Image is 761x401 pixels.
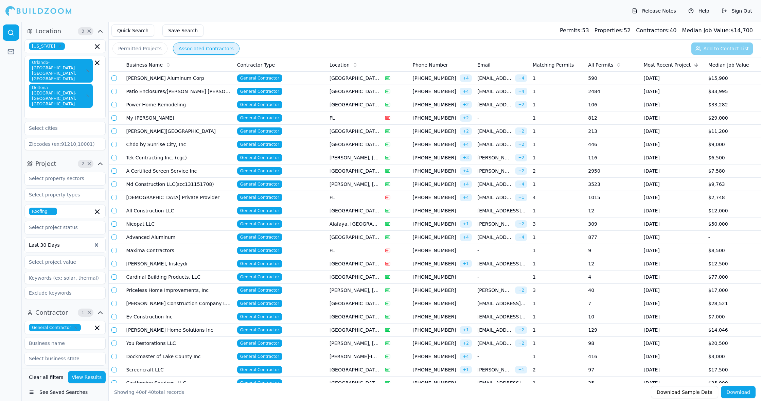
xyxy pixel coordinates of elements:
[413,181,457,188] span: [PHONE_NUMBER]
[327,244,382,257] td: FL
[533,62,574,68] span: Matching Permits
[413,327,457,333] span: [PHONE_NUMBER]
[87,162,92,165] span: Clear Project filters
[124,178,234,191] td: Md Construction LLC(scc131151708)
[641,217,705,231] td: [DATE]
[530,164,585,178] td: 2
[585,151,641,164] td: 116
[327,271,382,284] td: [GEOGRAPHIC_DATA], [GEOGRAPHIC_DATA]
[124,297,234,310] td: [PERSON_NAME] Construction Company LLC
[237,273,282,281] span: General Contractor
[706,85,761,98] td: $33,995
[585,310,641,324] td: 10
[641,98,705,111] td: [DATE]
[27,371,65,383] button: Clear all filters
[718,5,756,16] button: Sign Out
[124,231,234,244] td: Advanced Aluminum
[585,271,641,284] td: 4
[413,366,457,373] span: [PHONE_NUMBER]
[706,271,761,284] td: $77,000
[706,98,761,111] td: $33,282
[641,310,705,324] td: [DATE]
[237,260,282,267] span: General Contractor
[79,309,86,316] span: 1
[641,257,705,271] td: [DATE]
[327,310,382,324] td: [GEOGRAPHIC_DATA], [GEOGRAPHIC_DATA]
[237,353,282,360] span: General Contractor
[25,122,97,134] input: Select cities
[413,141,457,148] span: [PHONE_NUMBER]
[706,231,761,244] td: -
[585,98,641,111] td: 106
[530,151,585,164] td: 1
[79,160,86,167] span: 2
[641,337,705,350] td: [DATE]
[124,350,234,363] td: Dockmaster of Lake County Inc
[708,62,749,68] span: Median Job Value
[124,98,234,111] td: Power Home Remodeling
[560,27,582,34] span: Permits:
[327,164,382,178] td: [GEOGRAPHIC_DATA], [GEOGRAPHIC_DATA]
[29,42,65,50] span: [US_STATE]
[585,178,641,191] td: 3523
[641,297,705,310] td: [DATE]
[124,271,234,284] td: Cardinal Building Products, LLC
[585,363,641,377] td: 97
[530,310,585,324] td: 1
[585,231,641,244] td: 877
[641,111,705,125] td: [DATE]
[706,244,761,257] td: $8,500
[585,125,641,138] td: 213
[25,189,97,201] input: Select property types
[477,313,527,320] span: [EMAIL_ADDRESS][DOMAIN_NAME]
[477,101,512,108] span: [EMAIL_ADDRESS][DOMAIN_NAME]
[477,154,512,161] span: [PERSON_NAME][EMAIL_ADDRESS][DOMAIN_NAME]
[124,217,234,231] td: Nicopat LLC
[327,217,382,231] td: Alafaya, [GEOGRAPHIC_DATA]
[477,300,527,307] span: [EMAIL_ADDRESS][DOMAIN_NAME]
[515,101,527,108] span: + 2
[124,324,234,337] td: [PERSON_NAME] Home Solutions Inc
[460,194,472,201] span: + 4
[651,386,718,398] button: Download Sample Data
[585,284,641,297] td: 40
[124,151,234,164] td: Tek Contracting Inc. (cgc)
[585,324,641,337] td: 129
[24,272,106,284] input: Keywords (ex: solar, thermal)
[530,204,585,217] td: 1
[475,111,530,125] td: -
[595,27,624,34] span: Properties:
[237,154,282,161] span: General Contractor
[327,363,382,377] td: [GEOGRAPHIC_DATA], [GEOGRAPHIC_DATA]
[477,221,512,227] span: [PERSON_NAME][EMAIL_ADDRESS][DOMAIN_NAME]
[327,337,382,350] td: [PERSON_NAME], [GEOGRAPHIC_DATA]
[24,337,106,349] input: Business name
[530,257,585,271] td: 1
[585,204,641,217] td: 12
[515,167,527,175] span: + 2
[515,366,527,373] span: + 1
[460,127,472,135] span: + 2
[641,72,705,85] td: [DATE]
[413,128,457,135] span: [PHONE_NUMBER]
[477,75,512,82] span: [EMAIL_ADDRESS][DOMAIN_NAME]
[24,26,106,37] button: Location3Clear Location filters
[237,141,282,148] span: General Contractor
[460,74,472,82] span: + 4
[237,114,282,122] span: General Contractor
[530,138,585,151] td: 1
[706,72,761,85] td: $15,900
[327,138,382,151] td: [GEOGRAPHIC_DATA], [GEOGRAPHIC_DATA]
[460,233,472,241] span: + 4
[413,154,457,161] span: [PHONE_NUMBER]
[706,178,761,191] td: $9,763
[641,244,705,257] td: [DATE]
[530,191,585,204] td: 4
[475,350,530,363] td: -
[413,274,472,280] span: [PHONE_NUMBER]
[29,208,57,215] span: Roofing
[413,75,457,82] span: [PHONE_NUMBER]
[79,28,86,35] span: 3
[477,287,512,294] span: [PERSON_NAME][EMAIL_ADDRESS][DOMAIN_NAME]
[641,377,705,390] td: [DATE]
